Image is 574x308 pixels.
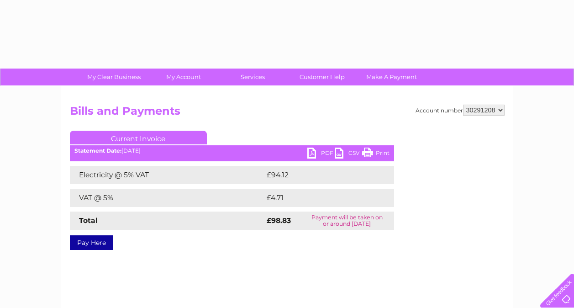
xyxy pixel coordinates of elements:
[264,189,371,207] td: £4.71
[264,166,375,184] td: £94.12
[416,105,505,116] div: Account number
[79,216,98,225] strong: Total
[335,148,362,161] a: CSV
[74,147,121,154] b: Statement Date:
[70,235,113,250] a: Pay Here
[70,189,264,207] td: VAT @ 5%
[70,131,207,144] a: Current Invoice
[215,69,290,85] a: Services
[267,216,291,225] strong: £98.83
[70,148,394,154] div: [DATE]
[76,69,152,85] a: My Clear Business
[300,212,394,230] td: Payment will be taken on or around [DATE]
[146,69,221,85] a: My Account
[362,148,390,161] a: Print
[284,69,360,85] a: Customer Help
[70,166,264,184] td: Electricity @ 5% VAT
[70,105,505,122] h2: Bills and Payments
[354,69,429,85] a: Make A Payment
[307,148,335,161] a: PDF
